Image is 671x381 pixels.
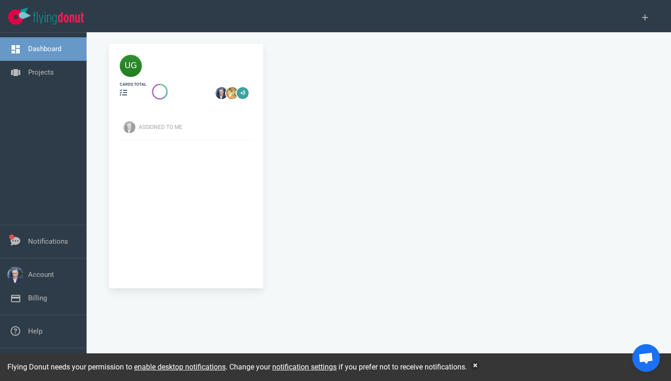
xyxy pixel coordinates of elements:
[28,237,68,246] a: Notifications
[7,363,226,371] span: Flying Donut needs your permission to
[139,123,258,131] div: Assigned To Me
[28,45,61,53] a: Dashboard
[33,12,84,24] img: Flying Donut text logo
[28,270,54,279] a: Account
[226,363,467,371] span: . Change your if you prefer not to receive notifications.
[226,87,238,99] img: 26
[28,327,42,335] a: Help
[28,68,54,76] a: Projects
[134,363,226,371] a: enable desktop notifications
[272,363,337,371] a: notification settings
[28,294,47,302] a: Billing
[123,121,135,133] img: Avatar
[240,90,245,95] text: +3
[216,87,228,99] img: 26
[632,344,660,372] div: Open chat
[120,55,142,77] img: 40
[120,82,146,88] div: cards total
